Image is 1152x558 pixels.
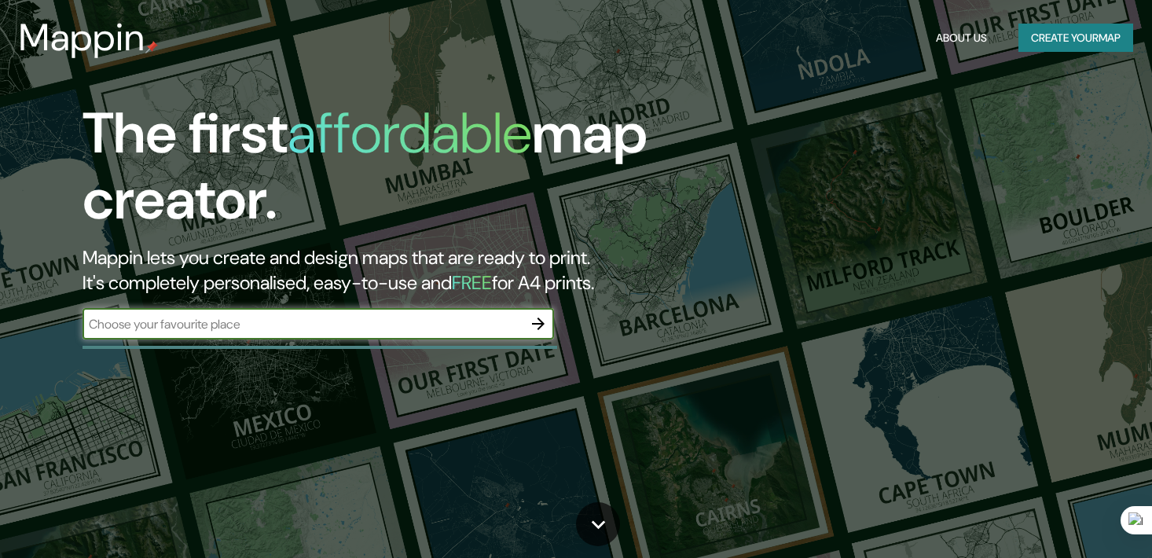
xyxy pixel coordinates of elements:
[83,315,523,333] input: Choose your favourite place
[288,97,532,170] h1: affordable
[930,24,993,53] button: About Us
[452,270,492,295] h5: FREE
[19,16,145,60] h3: Mappin
[83,101,659,245] h1: The first map creator.
[83,245,659,296] h2: Mappin lets you create and design maps that are ready to print. It's completely personalised, eas...
[145,41,158,53] img: mappin-pin
[1018,24,1133,53] button: Create yourmap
